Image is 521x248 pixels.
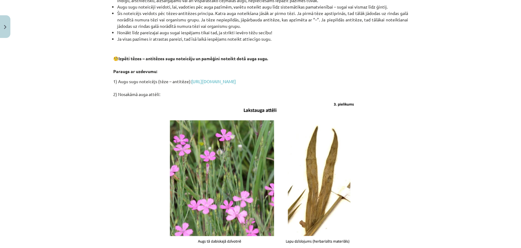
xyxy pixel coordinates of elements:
[113,78,408,98] p: 1) Augu sugu noteicējs (tēze – antitēze): 2) Nosakāmā auga attēli:
[113,68,157,74] strong: Paraugs ar uzdevumu:
[4,25,6,29] img: icon-close-lesson-0947bae3869378f0d4975bcd49f059093ad1ed9edebbc8119c70593378902aed.svg
[118,56,268,61] strong: Izpēti tēzes – antitēzes sugu noteicēju un pamēģini noteikt dotā auga sugu.
[117,36,408,42] li: Ja visas pazīmes ir atrastas pareizi, tad īsā laikā iespējams noteikt attiecīgo sugu.
[117,29,408,36] li: Nonākt līdz pareizajai augu sugai iespējams tikai tad, ja strikti ievēro tēžu secību!
[191,79,236,84] a: [URL][DOMAIN_NAME]
[113,55,408,75] p: 🧐
[117,10,408,29] li: Šis noteicējs veidots pēc tēzes-antitēzes principa. Katra auga noteikšana jāsāk ar pirmo tēzi. Ja...
[117,4,408,10] li: Augu sugu noteicēji veidoti, lai, vadoties pēc auga pazīmēm, varētu noteikt augu līdz sistemātika...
